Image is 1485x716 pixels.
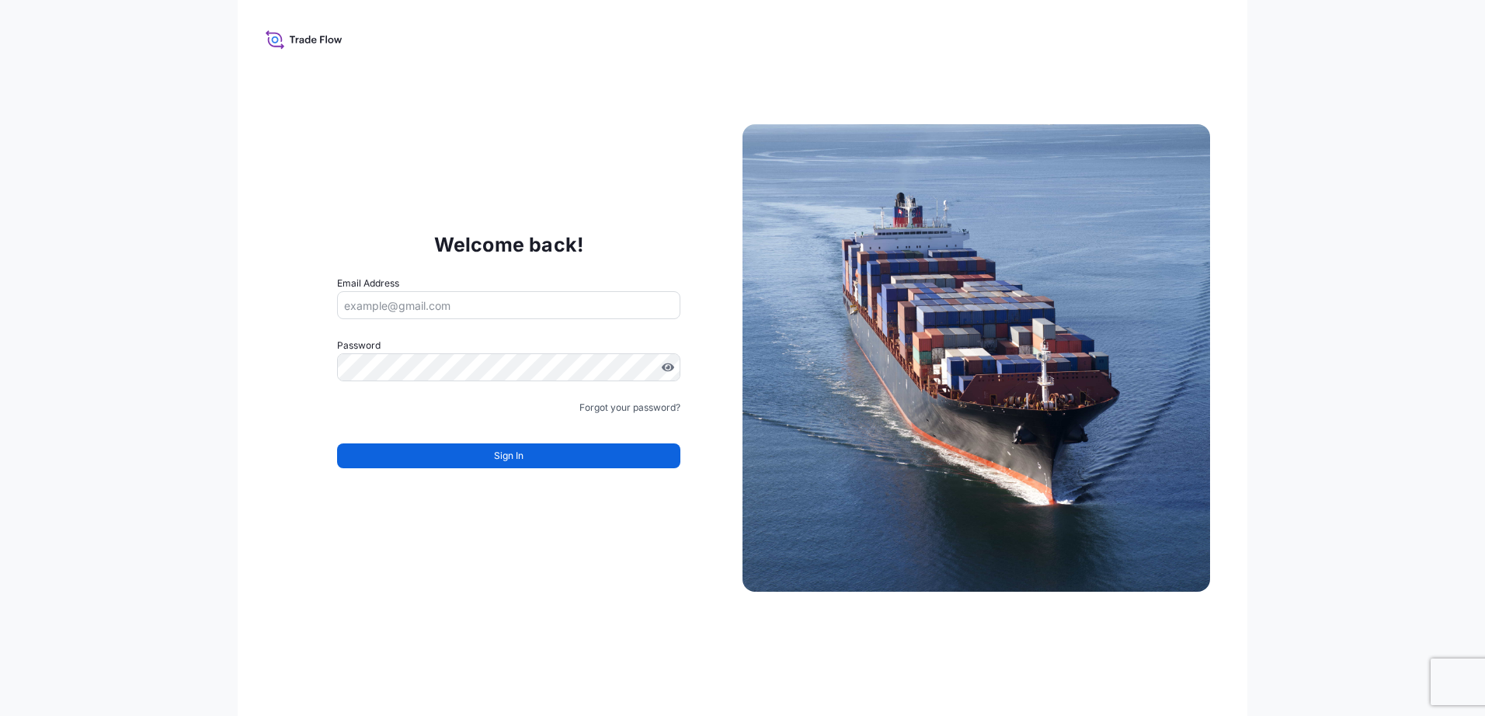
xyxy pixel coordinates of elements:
[579,400,680,415] a: Forgot your password?
[337,276,399,291] label: Email Address
[337,291,680,319] input: example@gmail.com
[337,338,680,353] label: Password
[742,124,1210,592] img: Ship illustration
[337,443,680,468] button: Sign In
[434,232,584,257] p: Welcome back!
[662,361,674,374] button: Show password
[494,448,523,464] span: Sign In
